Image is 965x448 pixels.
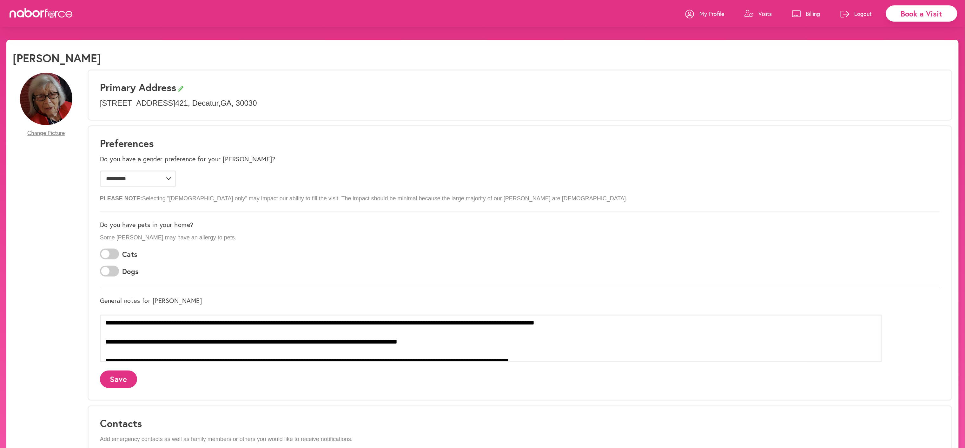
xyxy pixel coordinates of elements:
[100,155,276,163] label: Do you have a gender preference for your [PERSON_NAME]?
[792,4,820,23] a: Billing
[100,190,940,202] p: Selecting "[DEMOGRAPHIC_DATA] only" may impact our ability to fill the visit. The impact should b...
[122,267,139,276] label: Dogs
[758,10,772,17] p: Visits
[100,234,940,241] p: Some [PERSON_NAME] may have an allergy to pets.
[100,81,940,93] h3: Primary Address
[100,99,940,108] p: [STREET_ADDRESS] 421 , Decatur , GA , 30030
[27,130,65,137] span: Change Picture
[699,10,724,17] p: My Profile
[855,10,872,17] p: Logout
[886,5,957,22] div: Book a Visit
[744,4,772,23] a: Visits
[13,51,101,65] h1: [PERSON_NAME]
[685,4,724,23] a: My Profile
[100,195,142,202] b: PLEASE NOTE:
[20,73,72,125] img: 7r1bOS6R3uvO60Psj4An
[100,221,194,229] label: Do you have pets in your home?
[100,436,940,443] p: Add emergency contacts as well as family members or others you would like to receive notifications.
[841,4,872,23] a: Logout
[806,10,820,17] p: Billing
[100,417,940,429] h3: Contacts
[100,371,137,388] button: Save
[100,137,940,149] h1: Preferences
[100,297,202,304] label: General notes for [PERSON_NAME]
[122,250,138,258] label: Cats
